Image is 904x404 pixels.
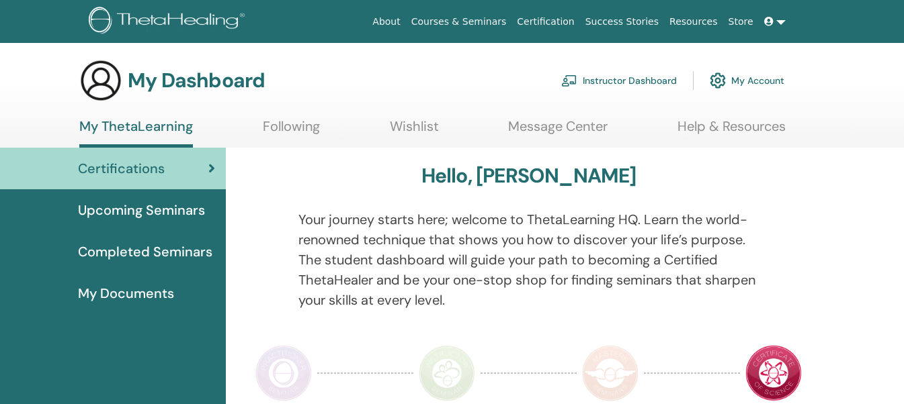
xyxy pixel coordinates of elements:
img: Instructor [419,345,475,401]
img: Practitioner [255,345,312,401]
p: Your journey starts here; welcome to ThetaLearning HQ. Learn the world-renowned technique that sh... [298,209,759,310]
a: Wishlist [390,118,439,144]
a: Message Center [508,118,608,144]
img: generic-user-icon.jpg [79,59,122,102]
a: Success Stories [580,9,664,34]
span: Completed Seminars [78,242,212,262]
a: My Account [710,66,784,95]
img: chalkboard-teacher.svg [561,74,577,87]
a: Certification [511,9,579,34]
span: My Documents [78,283,174,303]
a: Following [263,118,320,144]
img: Master [582,345,639,401]
img: Certificate of Science [745,345,802,401]
a: My ThetaLearning [79,118,193,148]
h3: My Dashboard [128,68,265,93]
a: Instructor Dashboard [561,66,677,95]
a: About [367,9,405,34]
img: cog.svg [710,69,726,92]
h3: Hello, [PERSON_NAME] [421,164,636,188]
a: Help & Resources [677,118,786,144]
img: logo.png [89,7,249,37]
span: Upcoming Seminars [78,200,205,220]
a: Resources [664,9,723,34]
span: Certifications [78,158,165,179]
a: Store [723,9,759,34]
a: Courses & Seminars [406,9,512,34]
